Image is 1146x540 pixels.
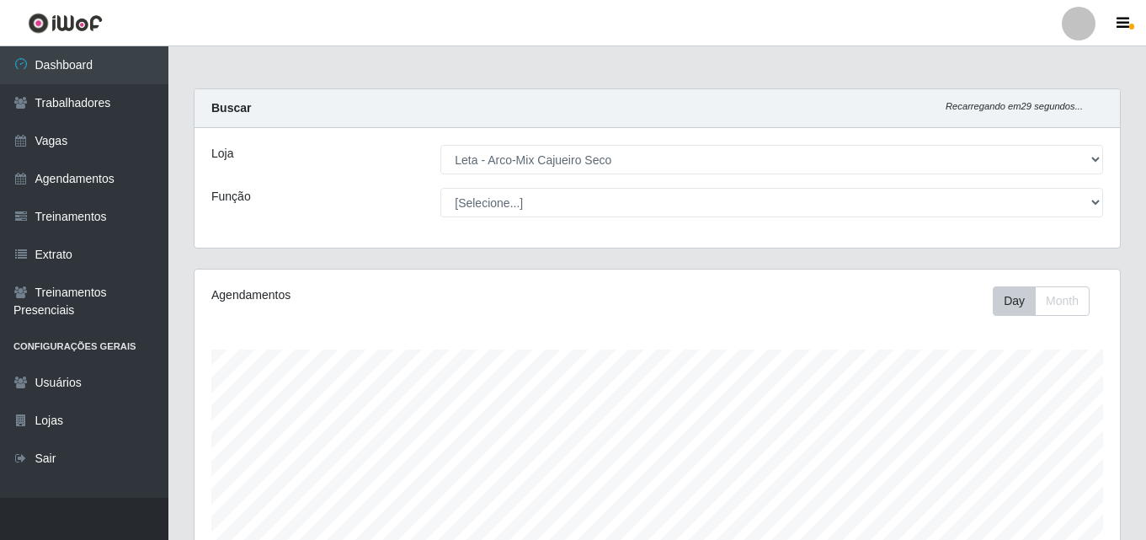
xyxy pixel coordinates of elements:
[28,13,103,34] img: CoreUI Logo
[211,286,568,304] div: Agendamentos
[211,188,251,206] label: Função
[211,145,233,163] label: Loja
[946,101,1083,111] i: Recarregando em 29 segundos...
[993,286,1103,316] div: Toolbar with button groups
[993,286,1036,316] button: Day
[211,101,251,115] strong: Buscar
[1035,286,1090,316] button: Month
[993,286,1090,316] div: First group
